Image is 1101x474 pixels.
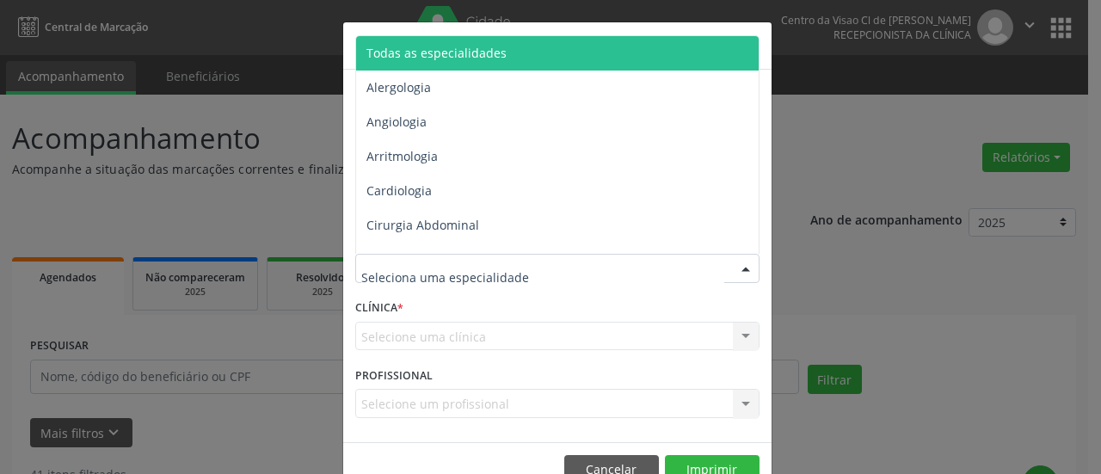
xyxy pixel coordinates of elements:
h5: Relatório de agendamentos [355,34,552,57]
span: Alergologia [366,79,431,95]
button: Close [737,22,772,65]
label: CLÍNICA [355,295,403,322]
input: Seleciona uma especialidade [361,260,724,294]
label: PROFISSIONAL [355,362,433,389]
span: Cirurgia Bariatrica [366,251,472,268]
span: Cirurgia Abdominal [366,217,479,233]
span: Angiologia [366,114,427,130]
span: Cardiologia [366,182,432,199]
span: Todas as especialidades [366,45,507,61]
span: Arritmologia [366,148,438,164]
